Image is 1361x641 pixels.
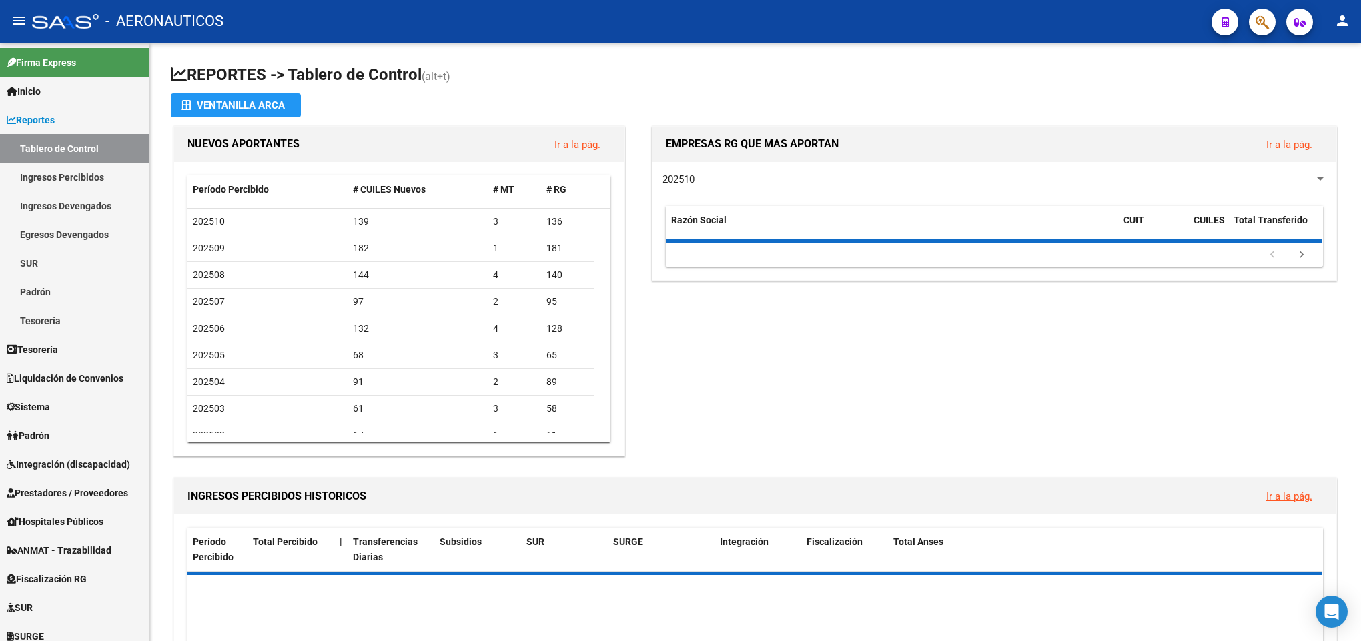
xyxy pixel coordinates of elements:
[521,528,608,572] datatable-header-cell: SUR
[493,294,536,309] div: 2
[666,137,839,150] span: EMPRESAS RG QUE MAS APORTAN
[187,175,348,204] datatable-header-cell: Período Percibido
[440,536,482,547] span: Subsidios
[434,528,521,572] datatable-header-cell: Subsidios
[493,348,536,363] div: 3
[493,267,536,283] div: 4
[893,536,943,547] span: Total Anses
[193,403,225,414] span: 202503
[546,348,589,363] div: 65
[715,528,801,572] datatable-header-cell: Integración
[7,543,111,558] span: ANMAT - Trazabilidad
[546,184,566,195] span: # RG
[193,269,225,280] span: 202508
[1118,206,1188,250] datatable-header-cell: CUIT
[666,206,1118,250] datatable-header-cell: Razón Social
[193,323,225,334] span: 202506
[353,374,482,390] div: 91
[1316,596,1348,628] div: Open Intercom Messenger
[193,350,225,360] span: 202505
[493,374,536,390] div: 2
[493,428,536,443] div: 6
[7,457,130,472] span: Integración (discapacidad)
[7,600,33,615] span: SUR
[7,55,76,70] span: Firma Express
[193,376,225,387] span: 202504
[353,401,482,416] div: 61
[7,572,87,586] span: Fiscalización RG
[488,175,541,204] datatable-header-cell: # MT
[353,428,482,443] div: 67
[348,528,434,572] datatable-header-cell: Transferencias Diarias
[493,184,514,195] span: # MT
[193,216,225,227] span: 202510
[1256,132,1323,157] button: Ir a la pág.
[7,84,41,99] span: Inicio
[187,528,248,572] datatable-header-cell: Período Percibido
[1266,139,1312,151] a: Ir a la pág.
[526,536,544,547] span: SUR
[253,536,318,547] span: Total Percibido
[554,139,600,151] a: Ir a la pág.
[353,348,482,363] div: 68
[1194,215,1225,225] span: CUILES
[422,70,450,83] span: (alt+t)
[546,428,589,443] div: 61
[193,243,225,253] span: 202509
[541,175,594,204] datatable-header-cell: # RG
[1260,248,1285,263] a: go to previous page
[493,401,536,416] div: 3
[181,93,290,117] div: Ventanilla ARCA
[1266,490,1312,502] a: Ir a la pág.
[546,267,589,283] div: 140
[7,342,58,357] span: Tesorería
[7,371,123,386] span: Liquidación de Convenios
[662,173,695,185] span: 202510
[720,536,769,547] span: Integración
[340,536,342,547] span: |
[353,267,482,283] div: 144
[671,215,727,225] span: Razón Social
[807,536,863,547] span: Fiscalización
[1123,215,1144,225] span: CUIT
[888,528,1306,572] datatable-header-cell: Total Anses
[801,528,888,572] datatable-header-cell: Fiscalización
[1256,484,1323,508] button: Ir a la pág.
[334,528,348,572] datatable-header-cell: |
[187,137,300,150] span: NUEVOS APORTANTES
[171,64,1340,87] h1: REPORTES -> Tablero de Control
[171,93,301,117] button: Ventanilla ARCA
[546,294,589,309] div: 95
[546,214,589,229] div: 136
[248,528,334,572] datatable-header-cell: Total Percibido
[544,132,611,157] button: Ir a la pág.
[493,321,536,336] div: 4
[1234,215,1308,225] span: Total Transferido
[193,296,225,307] span: 202507
[11,13,27,29] mat-icon: menu
[7,514,103,529] span: Hospitales Públicos
[493,241,536,256] div: 1
[105,7,223,36] span: - AERONAUTICOS
[353,321,482,336] div: 132
[1228,206,1322,250] datatable-header-cell: Total Transferido
[7,400,50,414] span: Sistema
[193,184,269,195] span: Período Percibido
[546,321,589,336] div: 128
[348,175,488,204] datatable-header-cell: # CUILES Nuevos
[1289,248,1314,263] a: go to next page
[1334,13,1350,29] mat-icon: person
[493,214,536,229] div: 3
[353,536,418,562] span: Transferencias Diarias
[193,430,225,440] span: 202502
[187,490,366,502] span: INGRESOS PERCIBIDOS HISTORICOS
[546,241,589,256] div: 181
[1188,206,1228,250] datatable-header-cell: CUILES
[193,536,234,562] span: Período Percibido
[608,528,715,572] datatable-header-cell: SURGE
[353,294,482,309] div: 97
[546,374,589,390] div: 89
[7,486,128,500] span: Prestadores / Proveedores
[7,428,49,443] span: Padrón
[546,401,589,416] div: 58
